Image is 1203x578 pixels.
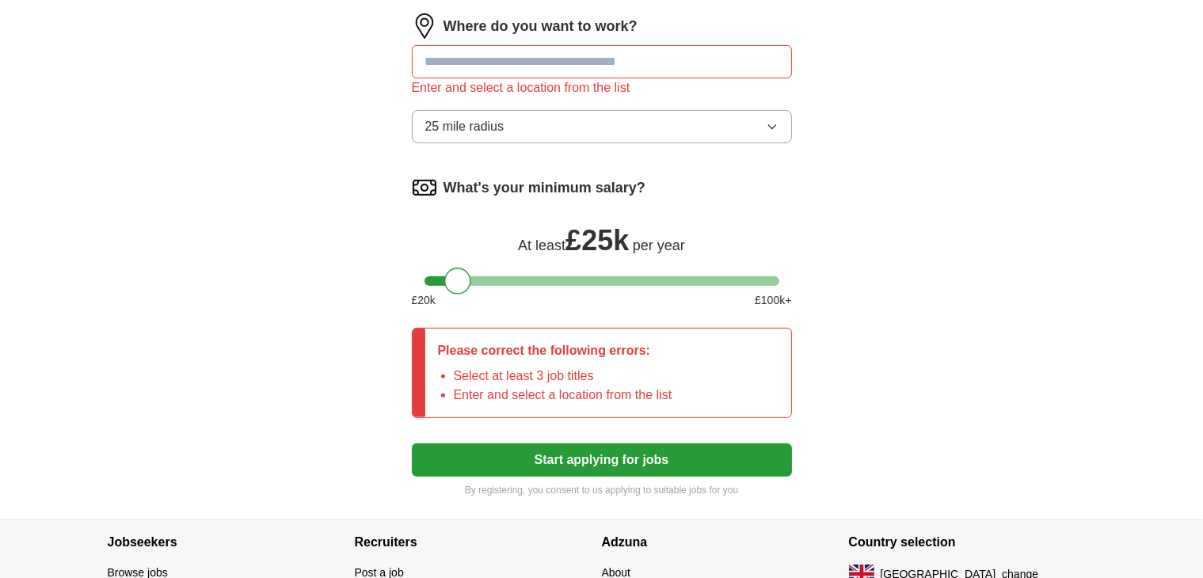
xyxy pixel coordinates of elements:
span: £ 100 k+ [755,292,791,309]
span: £ 25k [565,224,629,257]
label: What's your minimum salary? [444,177,645,199]
button: 25 mile radius [412,110,792,143]
p: By registering, you consent to us applying to suitable jobs for you [412,483,792,497]
li: Select at least 3 job titles [454,367,672,386]
span: per year [633,238,685,253]
img: location.png [412,13,437,39]
li: Enter and select a location from the list [454,386,672,405]
label: Where do you want to work? [444,16,638,37]
button: Start applying for jobs [412,443,792,477]
div: Enter and select a location from the list [412,78,792,97]
span: £ 20 k [412,292,436,309]
img: salary.png [412,175,437,200]
span: 25 mile radius [425,117,504,136]
span: At least [518,238,565,253]
p: Please correct the following errors: [438,341,672,360]
h4: Country selection [849,520,1096,565]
